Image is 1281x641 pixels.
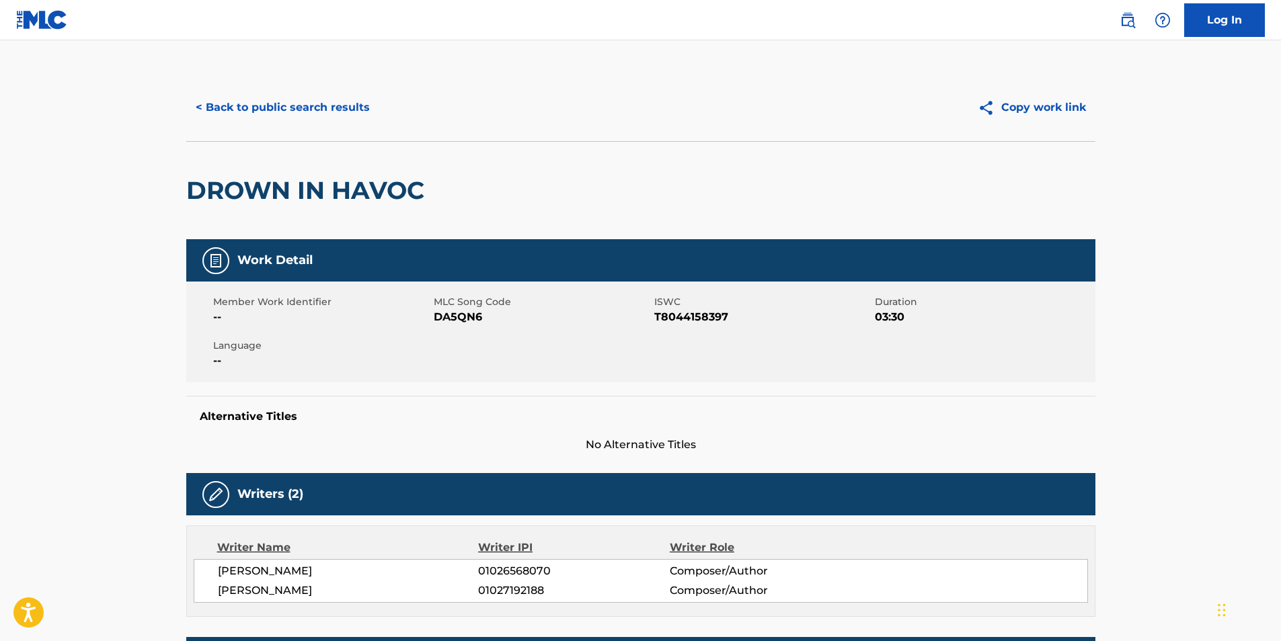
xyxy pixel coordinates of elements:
[186,91,379,124] button: < Back to public search results
[208,253,224,269] img: Work Detail
[200,410,1082,423] h5: Alternative Titles
[978,99,1001,116] img: Copy work link
[670,540,844,556] div: Writer Role
[654,295,871,309] span: ISWC
[434,309,651,325] span: DA5QN6
[237,486,303,502] h5: Writers (2)
[213,353,430,369] span: --
[1155,12,1171,28] img: help
[670,583,844,599] span: Composer/Author
[478,563,669,579] span: 01026568070
[1218,590,1226,630] div: Drag
[1120,12,1136,28] img: search
[213,309,430,325] span: --
[478,583,669,599] span: 01027192188
[213,339,430,353] span: Language
[186,175,431,206] h2: DROWN IN HAVOC
[1114,7,1141,34] a: Public Search
[478,540,670,556] div: Writer IPI
[218,583,479,599] span: [PERSON_NAME]
[213,295,430,309] span: Member Work Identifier
[875,309,1092,325] span: 03:30
[1149,7,1176,34] div: Help
[208,486,224,503] img: Writers
[217,540,479,556] div: Writer Name
[218,563,479,579] span: [PERSON_NAME]
[670,563,844,579] span: Composer/Author
[434,295,651,309] span: MLC Song Code
[237,253,313,268] h5: Work Detail
[654,309,871,325] span: T8044158397
[16,10,68,30] img: MLC Logo
[968,91,1095,124] button: Copy work link
[875,295,1092,309] span: Duration
[1214,576,1281,641] iframe: Chat Widget
[186,437,1095,453] span: No Alternative Titles
[1184,3,1265,37] a: Log In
